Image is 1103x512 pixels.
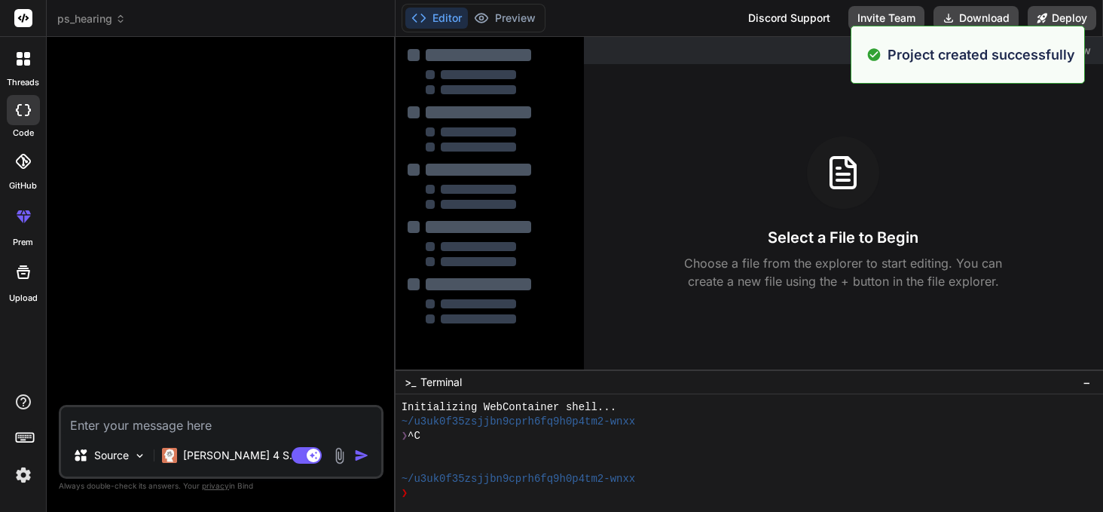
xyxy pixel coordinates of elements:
button: Invite Team [848,6,924,30]
label: code [13,127,34,139]
span: ❯ [402,486,408,501]
label: Upload [9,292,38,305]
button: Deploy [1028,6,1096,30]
p: Source [94,448,129,463]
button: Download [933,6,1019,30]
img: Claude 4 Sonnet [162,448,177,463]
img: settings [11,462,36,488]
span: Initializing WebContainer shell... [402,400,616,415]
label: GitHub [9,179,37,192]
label: prem [13,236,33,249]
p: Choose a file from the explorer to start editing. You can create a new file using the + button in... [674,254,1012,290]
span: ~/u3uk0f35zsjjbn9cprh6fq9h0p4tm2-wnxx [402,415,636,429]
span: − [1083,375,1091,390]
img: Pick Models [133,449,146,462]
img: attachment [331,447,348,464]
button: Preview [468,8,542,29]
span: ❯ [402,429,408,443]
img: icon [354,448,369,463]
div: Discord Support [739,6,839,30]
h3: Select a File to Begin [768,227,918,248]
span: ps_hearing [57,11,126,26]
p: [PERSON_NAME] 4 S.. [183,448,295,463]
p: Project created successfully [888,44,1075,65]
img: alert [866,44,881,65]
span: ~/u3uk0f35zsjjbn9cprh6fq9h0p4tm2-wnxx [402,472,636,486]
span: Terminal [420,375,462,390]
span: >_ [405,375,416,390]
span: privacy [202,481,229,490]
label: threads [7,76,39,89]
button: Editor [405,8,468,29]
button: − [1080,370,1094,394]
span: ^C [408,429,420,443]
p: Always double-check its answers. Your in Bind [59,479,383,493]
